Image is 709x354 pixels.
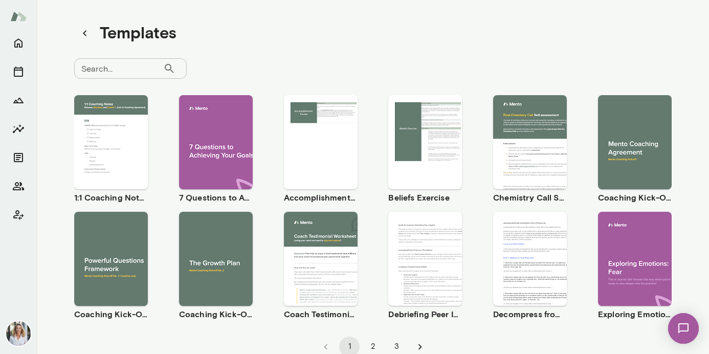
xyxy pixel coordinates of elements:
[8,205,29,225] button: Client app
[6,321,31,346] img: Jennifer Palazzo
[8,61,29,82] button: Sessions
[100,23,176,44] h4: Templates
[179,308,253,320] h6: Coaching Kick-Off No. 2 | The Growth Plan
[8,119,29,139] button: Insights
[284,308,358,320] h6: Coach Testimonial Worksheet
[598,191,672,204] h6: Coaching Kick-Off | Coaching Agreement
[284,191,358,204] h6: Accomplishment Tracker
[598,308,672,320] h6: Exploring Emotions: Fear
[179,191,253,204] h6: 7 Questions to Achieving Your Goals
[388,308,462,320] h6: Debriefing Peer Insights (360 feedback) Guide
[74,191,148,204] h6: 1:1 Coaching Notes
[8,33,29,53] button: Home
[8,147,29,168] button: Documents
[8,90,29,110] button: Growth Plan
[8,176,29,196] button: Members
[493,191,567,204] h6: Chemistry Call Self-Assessment [Coaches only]
[10,7,27,26] img: Mento
[493,308,567,320] h6: Decompress from a Job
[388,191,462,204] h6: Beliefs Exercise
[74,308,148,320] h6: Coaching Kick-Off No. 1 | Powerful Questions [Coaches Only]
